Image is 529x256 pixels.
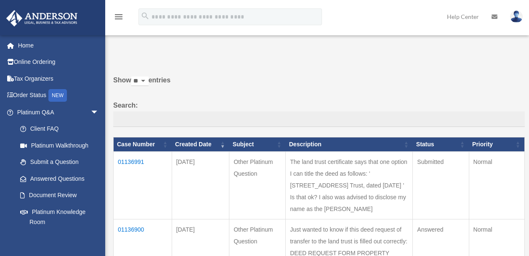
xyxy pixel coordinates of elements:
[114,15,124,22] a: menu
[6,104,107,121] a: Platinum Q&Aarrow_drop_down
[114,137,172,152] th: Case Number: activate to sort column ascending
[4,10,80,26] img: Anderson Advisors Platinum Portal
[469,152,524,219] td: Normal
[413,137,469,152] th: Status: activate to sort column ascending
[12,170,103,187] a: Answered Questions
[286,137,413,152] th: Description: activate to sort column ascending
[113,100,525,127] label: Search:
[48,89,67,102] div: NEW
[286,152,413,219] td: The land trust certificate says that one option I can title the deed as follows: ' [STREET_ADDRES...
[12,121,107,137] a: Client FAQ
[469,137,524,152] th: Priority: activate to sort column ascending
[141,11,150,21] i: search
[12,187,107,204] a: Document Review
[12,203,107,230] a: Platinum Knowledge Room
[6,54,112,71] a: Online Ordering
[229,137,286,152] th: Subject: activate to sort column ascending
[114,12,124,22] i: menu
[113,74,525,95] label: Show entries
[510,11,523,23] img: User Pic
[131,77,149,86] select: Showentries
[114,152,172,219] td: 01136991
[90,104,107,121] span: arrow_drop_down
[172,137,229,152] th: Created Date: activate to sort column ascending
[172,152,229,219] td: [DATE]
[6,70,112,87] a: Tax Organizers
[6,87,112,104] a: Order StatusNEW
[12,137,107,154] a: Platinum Walkthrough
[12,154,107,171] a: Submit a Question
[6,37,112,54] a: Home
[113,111,525,127] input: Search:
[229,152,286,219] td: Other Platinum Question
[413,152,469,219] td: Submitted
